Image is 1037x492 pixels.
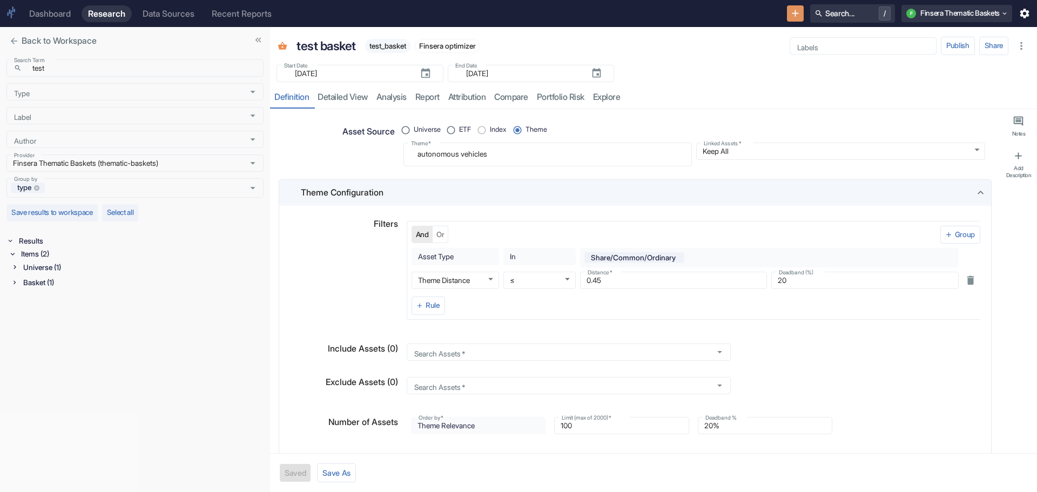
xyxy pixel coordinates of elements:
[6,204,98,221] button: Save results to workspace
[810,4,895,23] button: Search.../
[412,272,499,289] div: Theme Distance
[962,272,979,289] button: Delete rule
[713,345,727,359] button: Open
[787,5,804,22] button: New Resource
[294,34,359,58] div: test basket
[374,218,398,231] p: Filters
[313,86,372,109] a: detailed view
[6,33,22,49] button: close
[143,9,194,19] div: Data Sources
[22,35,97,48] p: Back to Workspace
[246,85,260,99] button: Open
[412,226,433,243] button: And
[906,9,916,18] div: F
[19,247,264,260] div: Items (2)
[278,42,287,53] span: Basket
[326,376,398,389] p: Exclude Assets (0)
[713,379,727,393] button: Open
[941,37,975,55] button: Publish
[11,183,45,193] div: type
[284,62,308,70] label: Start Date
[696,143,985,160] div: Keep All
[411,417,546,434] div: Theme Relevance
[403,122,556,138] div: position
[342,125,395,138] p: Asset Source
[270,86,1037,109] div: resource tabs
[901,5,1012,22] button: FFinsera Thematic Baskets
[459,125,471,135] span: ETF
[779,268,813,277] label: Deadband (%)
[251,32,266,48] button: Collapse Sidebar
[212,9,272,19] div: Recent Reports
[21,261,264,274] div: Universe (1)
[411,147,685,161] textarea: autonomous vehicles
[1005,165,1033,178] div: Add Description
[14,56,44,64] label: Search Term
[246,109,260,123] button: Open
[940,226,980,244] button: Group
[419,414,443,422] label: Order by
[704,139,741,147] label: Linked Assets
[21,276,264,289] div: Basket (1)
[526,125,547,135] span: Theme
[14,175,37,183] label: Group by
[411,86,444,109] a: report
[301,186,383,199] p: Theme Configuration
[415,42,480,50] span: Finsera optimizer
[17,234,264,247] div: Results
[432,226,448,243] button: Or
[13,183,36,193] span: type
[562,414,611,422] label: Limit (max of 2000)
[288,67,411,80] input: yyyy-mm-dd
[136,5,201,22] a: Data Sources
[455,62,477,70] label: End Date
[279,180,991,206] div: Theme Configuration
[1002,111,1035,141] button: Notes
[503,272,576,289] div: ≤
[444,86,490,109] a: attribution
[82,5,132,22] a: Research
[328,416,398,429] p: Number of Assets
[589,86,625,109] a: Explore
[412,296,445,315] button: Rule
[102,204,139,221] button: Select all
[365,42,410,50] span: test_basket
[460,67,582,80] input: yyyy-mm-dd
[588,268,612,277] label: Distance
[533,86,589,109] a: Portfolio Risk
[88,9,125,19] div: Research
[317,463,356,482] button: Save As
[372,86,411,109] a: analysis
[246,132,260,146] button: Open
[411,139,431,147] label: Theme
[490,125,507,135] span: Index
[205,5,278,22] a: Recent Reports
[414,125,441,135] span: Universe
[490,86,533,109] a: compare
[246,181,260,195] button: Open
[412,248,499,265] div: Asset Type
[297,37,356,55] p: test basket
[246,156,260,170] button: Open
[29,9,71,19] div: Dashboard
[14,151,35,159] label: Provider
[503,248,576,265] div: In
[328,342,398,355] p: Include Assets (0)
[705,414,737,422] label: Deadband %
[979,37,1008,55] button: Share
[23,5,77,22] a: Dashboard
[274,92,309,103] div: Definition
